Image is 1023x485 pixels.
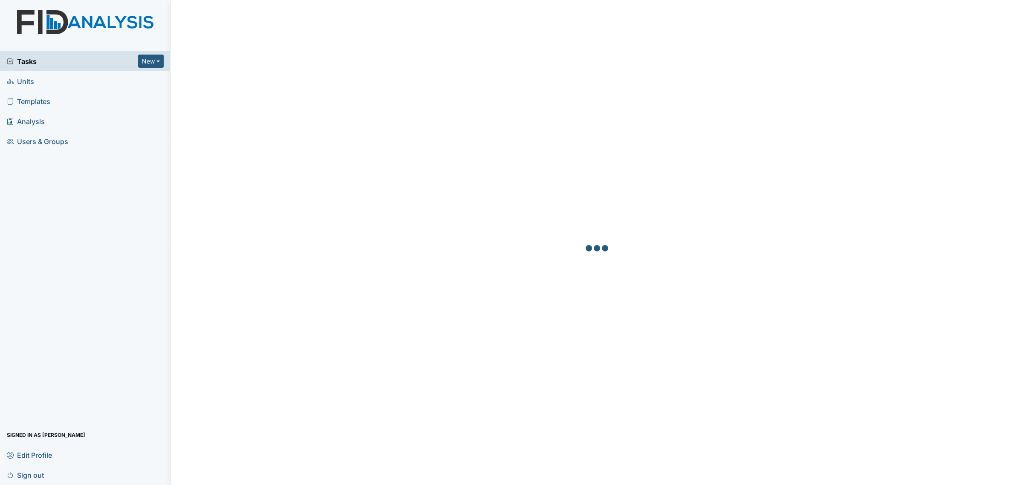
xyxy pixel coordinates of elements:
[7,115,45,128] span: Analysis
[7,448,52,462] span: Edit Profile
[7,56,138,66] a: Tasks
[7,75,34,88] span: Units
[7,135,68,148] span: Users & Groups
[7,428,85,442] span: Signed in as [PERSON_NAME]
[7,468,44,482] span: Sign out
[7,95,50,108] span: Templates
[138,55,164,68] button: New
